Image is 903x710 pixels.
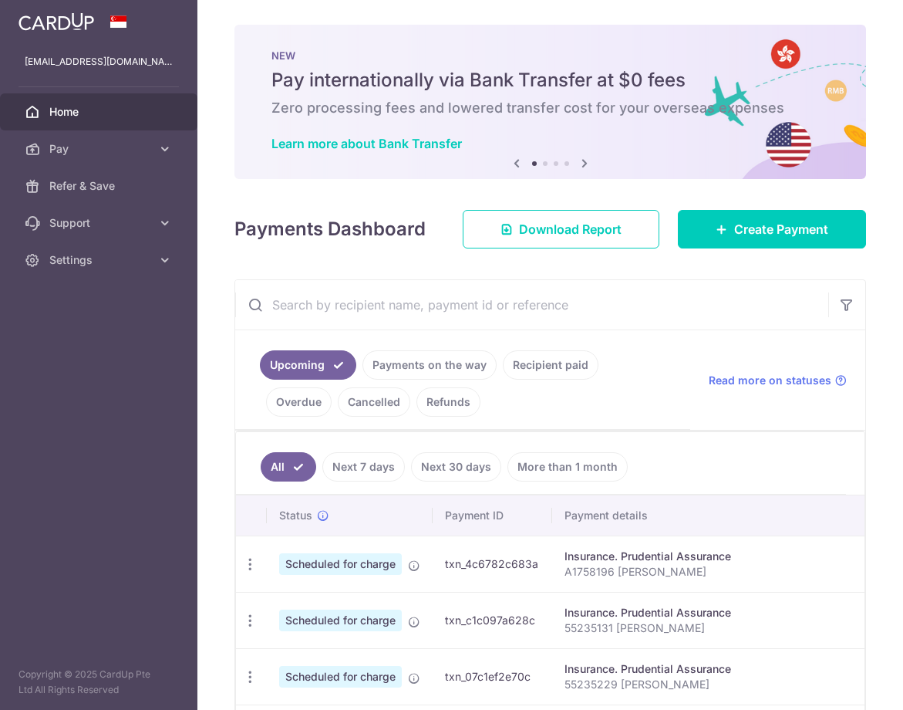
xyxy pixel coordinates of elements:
[49,104,151,120] span: Home
[709,373,847,388] a: Read more on statuses
[564,661,884,677] div: Insurance. Prudential Assurance
[507,452,628,482] a: More than 1 month
[503,350,598,380] a: Recipient paid
[234,215,426,243] h4: Payments Dashboard
[25,54,173,69] p: [EMAIL_ADDRESS][DOMAIN_NAME]
[322,452,405,482] a: Next 7 days
[235,280,828,330] input: Search by recipient name, payment id or reference
[49,178,151,194] span: Refer & Save
[261,452,316,482] a: All
[564,677,884,692] p: 55235229 [PERSON_NAME]
[279,553,402,575] span: Scheduled for charge
[271,99,829,117] h6: Zero processing fees and lowered transfer cost for your overseas expenses
[564,549,884,564] div: Insurance. Prudential Assurance
[519,220,622,238] span: Download Report
[564,620,884,636] p: 55235131 [PERSON_NAME]
[552,495,896,536] th: Payment details
[49,215,151,231] span: Support
[271,49,829,62] p: NEW
[564,605,884,620] div: Insurance. Prudential Assurance
[234,25,866,179] img: Bank transfer banner
[709,373,831,388] span: Read more on statuses
[19,12,94,31] img: CardUp
[338,387,410,417] a: Cancelled
[433,648,552,705] td: txn_07c1ef2e70c
[260,350,356,380] a: Upcoming
[279,610,402,631] span: Scheduled for charge
[279,508,312,523] span: Status
[416,387,480,417] a: Refunds
[271,136,462,151] a: Learn more about Bank Transfer
[362,350,497,380] a: Payments on the way
[271,68,829,93] h5: Pay internationally via Bank Transfer at $0 fees
[279,666,402,688] span: Scheduled for charge
[433,536,552,592] td: txn_4c6782c683a
[411,452,501,482] a: Next 30 days
[433,495,552,536] th: Payment ID
[734,220,828,238] span: Create Payment
[433,592,552,648] td: txn_c1c097a628c
[49,252,151,268] span: Settings
[564,564,884,580] p: A1758196 [PERSON_NAME]
[678,210,866,248] a: Create Payment
[49,141,151,157] span: Pay
[463,210,659,248] a: Download Report
[266,387,332,417] a: Overdue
